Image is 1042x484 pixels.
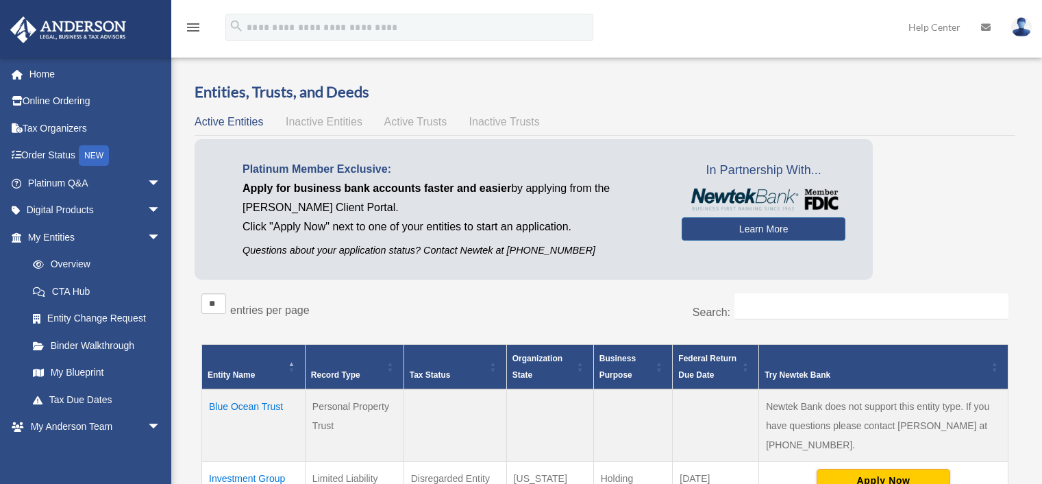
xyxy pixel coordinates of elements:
a: Tax Organizers [10,114,182,142]
a: menu [185,24,201,36]
a: Learn More [682,217,845,241]
a: Online Ordering [10,88,182,115]
a: Digital Productsarrow_drop_down [10,197,182,224]
th: Organization State: Activate to sort [506,344,593,389]
img: User Pic [1011,17,1032,37]
i: search [229,19,244,34]
a: My Blueprint [19,359,175,387]
span: Apply for business bank accounts faster and easier [243,182,511,194]
a: Home [10,60,182,88]
p: Click "Apply Now" next to one of your entities to start an application. [243,217,661,237]
a: My Anderson Teamarrow_drop_down [10,413,182,441]
td: Personal Property Trust [305,389,404,462]
i: menu [185,19,201,36]
span: Record Type [311,370,360,380]
th: Entity Name: Activate to invert sorting [202,344,306,389]
div: NEW [79,145,109,166]
th: Try Newtek Bank : Activate to sort [759,344,1008,389]
th: Business Purpose: Activate to sort [593,344,673,389]
td: Newtek Bank does not support this entity type. If you have questions please contact [PERSON_NAME]... [759,389,1008,462]
a: CTA Hub [19,278,175,305]
th: Tax Status: Activate to sort [404,344,506,389]
img: Anderson Advisors Platinum Portal [6,16,130,43]
span: Federal Return Due Date [678,354,736,380]
label: Search: [693,306,730,318]
a: Binder Walkthrough [19,332,175,359]
p: Platinum Member Exclusive: [243,160,661,179]
span: Business Purpose [599,354,636,380]
span: arrow_drop_down [147,197,175,225]
span: arrow_drop_down [147,169,175,197]
a: My Entitiesarrow_drop_down [10,223,175,251]
span: arrow_drop_down [147,223,175,252]
span: Tax Status [410,370,451,380]
label: entries per page [230,304,310,316]
a: Platinum Q&Aarrow_drop_down [10,169,182,197]
a: Order StatusNEW [10,142,182,170]
span: In Partnership With... [682,160,845,182]
th: Record Type: Activate to sort [305,344,404,389]
span: Organization State [512,354,562,380]
a: Entity Change Request [19,305,175,332]
span: arrow_drop_down [147,413,175,441]
a: Overview [19,251,168,278]
span: Active Entities [195,116,263,128]
h3: Entities, Trusts, and Deeds [195,82,1015,103]
div: Try Newtek Bank [765,367,987,383]
p: by applying from the [PERSON_NAME] Client Portal. [243,179,661,217]
span: Inactive Trusts [469,116,540,128]
span: Entity Name [208,370,255,380]
th: Federal Return Due Date: Activate to sort [673,344,759,389]
td: Blue Ocean Trust [202,389,306,462]
span: Inactive Entities [286,116,362,128]
p: Questions about your application status? Contact Newtek at [PHONE_NUMBER] [243,242,661,259]
a: Tax Due Dates [19,386,175,413]
span: Active Trusts [384,116,447,128]
img: NewtekBankLogoSM.png [689,189,839,210]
